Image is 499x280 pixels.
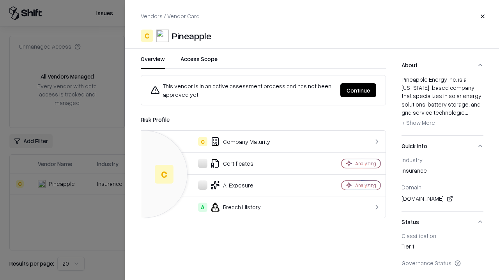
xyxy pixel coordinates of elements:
span: + Show More [402,119,435,126]
div: C [198,137,207,146]
div: Pineapple [172,30,211,42]
button: Access Scope [180,55,218,69]
div: Analyzing [355,160,376,167]
div: Company Maturity [147,137,314,146]
button: Quick Info [402,136,483,156]
div: Governance Status [402,259,483,266]
div: AI Exposure [147,180,314,190]
button: + Show More [402,117,435,129]
div: [DOMAIN_NAME] [402,194,483,203]
div: Analyzing [355,182,376,189]
div: C [155,165,173,184]
div: This vendor is in an active assessment process and has not been approved yet. [150,82,334,99]
button: Overview [141,55,165,69]
p: Vendors / Vendor Card [141,12,200,20]
div: Breach History [147,203,314,212]
div: Quick Info [402,156,483,211]
div: Risk Profile [141,115,386,124]
button: Status [402,212,483,232]
div: Pineapple Energy Inc. is a [US_STATE]-based company that specializes in solar energy solutions, b... [402,75,483,129]
div: Industry [402,156,483,163]
div: A [198,203,207,212]
div: Domain [402,184,483,191]
div: Certificates [147,159,314,168]
div: Tier 1 [402,242,483,253]
div: About [402,75,483,135]
button: About [402,55,483,75]
button: Continue [340,83,376,97]
img: Pineapple [156,30,169,42]
div: insurance [402,166,483,177]
div: C [141,30,153,42]
div: Classification [402,232,483,239]
span: ... [465,109,468,116]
